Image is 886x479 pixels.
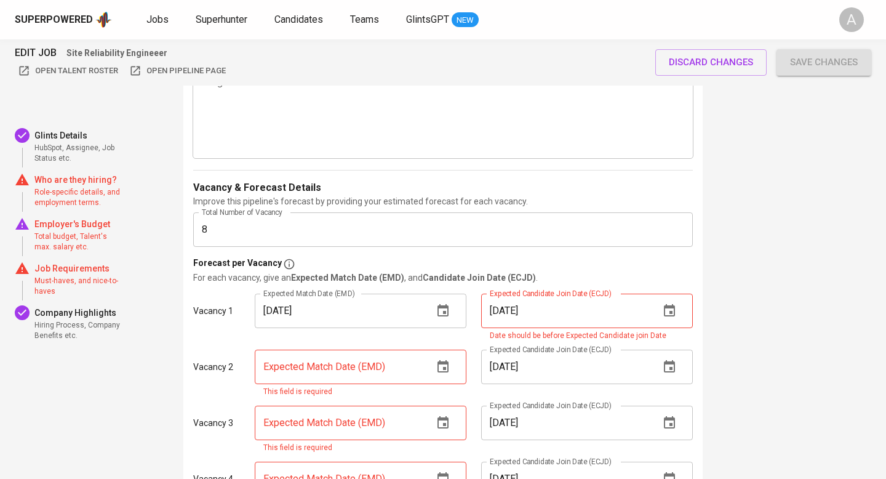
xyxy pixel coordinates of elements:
[196,14,247,25] span: Superhunter
[406,12,479,28] a: GlintsGPT NEW
[18,64,118,78] span: Open Talent Roster
[423,273,536,283] b: Candidate Join Date (ECJD)
[193,361,233,373] p: Vacancy 2
[15,10,112,29] a: Superpoweredapp logo
[34,262,123,275] p: Job Requirements
[193,272,693,284] p: For each vacancy, give an , and .
[263,386,458,398] p: This field is required
[196,12,250,28] a: Superhunter
[406,14,449,25] span: GlintsGPT
[274,14,323,25] span: Candidates
[15,13,93,27] div: Superpowered
[129,64,226,78] span: Open Pipeline Page
[193,195,693,207] p: Improve this pipeline's forecast by providing your estimated forecast for each vacancy.
[193,305,233,317] p: Vacancy 1
[263,442,458,454] p: This field is required
[34,174,123,186] p: Who are they hiring?
[350,12,381,28] a: Teams
[34,129,123,142] p: Glints Details
[34,320,123,341] span: Hiring Process, Company Benefits etc.
[126,62,229,81] button: Open Pipeline Page
[34,231,123,252] span: Total budget, Talent's max. salary etc.
[15,62,121,81] button: Open Talent Roster
[790,54,858,70] span: Save changes
[350,14,379,25] span: Teams
[193,417,233,429] p: Vacancy 3
[34,218,123,230] p: Employer's Budget
[146,14,169,25] span: Jobs
[201,75,260,164] div: Budget Notes
[193,180,321,195] p: Vacancy & Forecast Details
[66,47,167,59] p: Site Reliability Engineeer
[776,49,871,75] button: Save changes
[291,273,404,283] b: Expected Match Date (EMD)
[146,12,171,28] a: Jobs
[34,143,123,164] span: HubSpot, Assignee, Job Status etc.
[34,276,123,297] span: Must-haves, and nice-to-haves
[34,307,123,319] p: Company Highlights
[274,12,325,28] a: Candidates
[15,44,57,62] span: EDIT JOB
[655,49,767,75] button: discard changes
[95,10,112,29] img: app logo
[490,330,684,342] p: Date should be before Expected Candidate join Date
[669,54,753,70] span: discard changes
[452,14,479,26] span: NEW
[839,7,864,32] div: A
[193,257,282,272] p: Forecast per Vacancy
[34,187,123,208] span: Role-specific details, and employment terms.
